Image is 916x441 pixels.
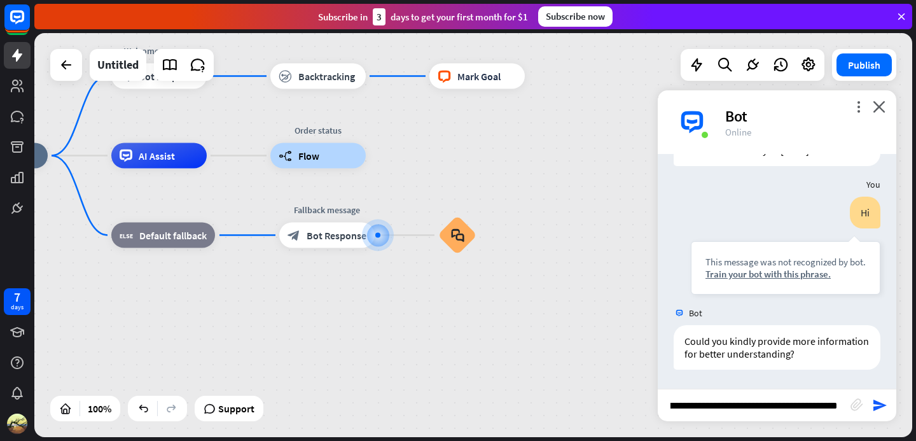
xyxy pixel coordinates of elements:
i: close [873,101,885,113]
span: AI Assist [139,150,175,162]
div: Train your bot with this phrase. [705,268,866,280]
div: Could you kindly provide more information for better understanding? [674,325,880,370]
span: Support [218,398,254,419]
span: Default fallback [139,229,207,242]
div: This message was not recognized by bot. [705,256,866,268]
div: Hi [850,197,880,228]
div: 100% [84,398,115,419]
div: 7 [14,291,20,303]
i: block_bot_response [288,229,300,242]
div: 3 [373,8,385,25]
span: Bot [689,307,702,319]
i: block_fallback [120,229,133,242]
button: Publish [836,53,892,76]
span: You [866,179,880,190]
div: Subscribe in days to get your first month for $1 [318,8,528,25]
span: Bot Response [307,229,366,242]
div: Fallback message [270,204,384,216]
i: more_vert [852,101,864,113]
div: Order status [261,124,375,137]
a: 7 days [4,288,31,315]
div: Untitled [97,49,139,81]
span: Backtracking [298,70,355,83]
i: block_livechat [438,70,451,83]
button: Open LiveChat chat widget [10,5,48,43]
div: days [11,303,24,312]
div: Subscribe now [538,6,613,27]
i: block_faq [451,228,464,242]
i: block_backtracking [279,70,292,83]
div: Online [725,126,881,138]
i: builder_tree [279,150,292,162]
i: send [872,398,887,413]
div: Bot [725,106,881,126]
div: Welcome message [102,45,216,57]
i: block_attachment [850,398,863,411]
span: Flow [298,150,319,162]
span: Mark Goal [457,70,501,83]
